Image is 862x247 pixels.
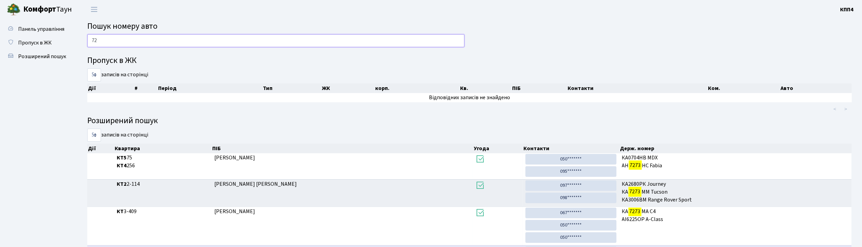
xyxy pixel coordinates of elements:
[87,93,852,102] td: Відповідних записів не знайдено
[321,83,375,93] th: ЖК
[114,144,212,153] th: Квартира
[619,144,852,153] th: Держ. номер
[87,20,157,32] span: Пошук номеру авто
[262,83,321,93] th: Тип
[87,56,852,66] h4: Пропуск в ЖК
[87,116,852,126] h4: Розширений пошук
[157,83,262,93] th: Період
[708,83,780,93] th: Ком.
[117,154,209,170] span: 75 256
[87,34,465,47] input: Пошук
[375,83,459,93] th: корп.
[87,68,101,81] select: записів на сторінці
[840,6,854,13] b: КПП4
[117,180,127,188] b: КТ2
[117,208,209,216] span: 3-409
[214,180,297,188] span: [PERSON_NAME] [PERSON_NAME]
[117,208,124,215] b: КТ
[459,83,511,93] th: Кв.
[117,162,127,169] b: КТ4
[567,83,708,93] th: Контакти
[3,50,72,63] a: Розширений пошук
[3,36,72,50] a: Пропуск в ЖК
[212,144,473,153] th: ПІБ
[622,154,849,170] span: КА0704НВ MDX АН НС Fabia
[18,53,66,60] span: Розширений пошук
[87,129,148,142] label: записів на сторінці
[622,180,849,204] span: КА2680РК Journey КА ММ Tucson КА3006ВМ Range Rover Sport
[117,180,209,188] span: 2-114
[840,5,854,14] a: КПП4
[23,4,72,15] span: Таун
[622,208,849,223] span: КА МА C4 АІ6225ОР A-Class
[87,144,114,153] th: Дії
[18,39,52,47] span: Пропуск в ЖК
[629,207,642,216] mark: 7273
[18,25,64,33] span: Панель управління
[3,22,72,36] a: Панель управління
[629,187,642,196] mark: 7273
[87,83,134,93] th: Дії
[134,83,158,93] th: #
[23,4,56,15] b: Комфорт
[214,208,255,215] span: [PERSON_NAME]
[780,83,852,93] th: Авто
[511,83,567,93] th: ПІБ
[117,154,127,161] b: КТ5
[7,3,21,16] img: logo.png
[86,4,103,15] button: Переключити навігацію
[87,129,101,142] select: записів на сторінці
[473,144,523,153] th: Угода
[214,154,255,161] span: [PERSON_NAME]
[87,68,148,81] label: записів на сторінці
[629,160,642,170] mark: 7273
[523,144,619,153] th: Контакти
